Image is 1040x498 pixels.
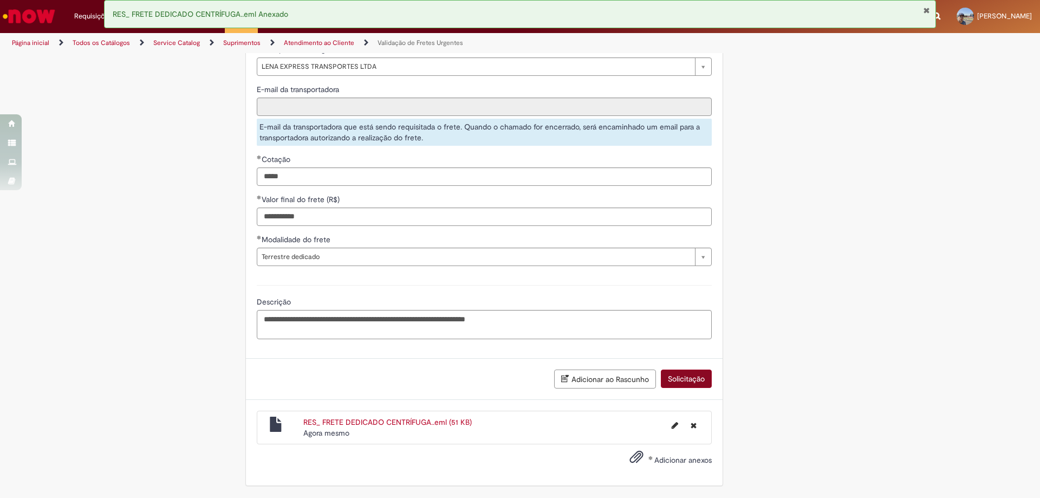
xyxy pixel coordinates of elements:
[665,417,685,434] button: Editar nome de arquivo RES_ FRETE DEDICADO CENTRÍFUGA..eml
[303,428,349,438] time: 29/08/2025 11:40:15
[661,370,712,388] button: Solicitação
[262,58,690,75] span: LENA EXPRESS TRANSPORTES LTDA
[257,235,262,240] span: Obrigatório Preenchido
[262,248,690,266] span: Terrestre dedicado
[654,455,712,465] span: Adicionar anexos
[257,98,712,116] input: E-mail da transportadora
[257,119,712,146] div: E-mail da transportadora que está sendo requisitada o frete. Quando o chamado for encerrado, será...
[262,195,342,204] span: Valor final do frete (R$)
[977,11,1032,21] span: [PERSON_NAME]
[554,370,656,389] button: Adicionar ao Rascunho
[284,38,354,47] a: Atendimento ao Cliente
[923,6,930,15] button: Fechar Notificação
[8,33,685,53] ul: Trilhas de página
[627,447,646,472] button: Adicionar anexos
[257,195,262,199] span: Obrigatório Preenchido
[257,310,712,339] textarea: Descrição
[113,9,288,19] span: RES_ FRETE DEDICADO CENTRÍFUGA..eml Anexado
[74,11,112,22] span: Requisições
[378,38,463,47] a: Validação de Fretes Urgentes
[223,38,261,47] a: Suprimentos
[262,235,333,244] span: Modalidade do frete
[262,154,292,164] span: Cotação
[73,38,130,47] a: Todos os Catálogos
[12,38,49,47] a: Página inicial
[303,417,472,427] a: RES_ FRETE DEDICADO CENTRÍFUGA..eml (51 KB)
[684,417,703,434] button: Excluir RES_ FRETE DEDICADO CENTRÍFUGA..eml
[257,208,712,226] input: Valor final do frete (R$)
[257,297,293,307] span: Descrição
[1,5,57,27] img: ServiceNow
[257,155,262,159] span: Obrigatório Preenchido
[257,167,712,186] input: Cotação
[262,44,344,54] span: Transportadora sugerida
[257,85,341,94] span: Somente leitura - E-mail da transportadora
[153,38,200,47] a: Service Catalog
[303,428,349,438] span: Agora mesmo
